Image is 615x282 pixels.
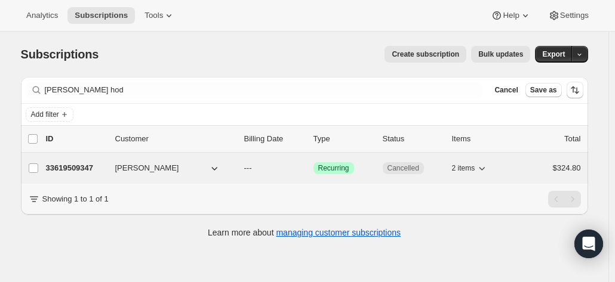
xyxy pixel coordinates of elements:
[45,82,483,98] input: Filter subscribers
[553,163,581,172] span: $324.80
[26,107,73,122] button: Add filter
[75,11,128,20] span: Subscriptions
[46,133,106,145] p: ID
[19,7,65,24] button: Analytics
[478,49,523,59] span: Bulk updates
[144,11,163,20] span: Tools
[388,163,419,173] span: Cancelled
[67,7,135,24] button: Subscriptions
[525,83,562,97] button: Save as
[115,162,179,174] span: [PERSON_NAME]
[21,48,99,61] span: Subscriptions
[484,7,538,24] button: Help
[208,227,401,238] p: Learn more about
[503,11,519,20] span: Help
[313,133,373,145] div: Type
[471,46,530,63] button: Bulk updates
[560,11,589,20] span: Settings
[318,163,349,173] span: Recurring
[452,133,512,145] div: Items
[564,133,580,145] p: Total
[46,162,106,174] p: 33619509347
[574,230,603,258] div: Open Intercom Messenger
[137,7,182,24] button: Tools
[530,85,557,95] span: Save as
[490,83,522,97] button: Cancel
[276,228,401,237] a: managing customer subscriptions
[46,160,581,176] div: 33619509347[PERSON_NAME]---SuccessRecurringCancelled2 items$324.80
[548,191,581,207] nav: Pagination
[244,133,304,145] p: Billing Date
[115,133,235,145] p: Customer
[108,159,227,178] button: [PERSON_NAME]
[452,163,475,173] span: 2 items
[385,46,466,63] button: Create subscription
[452,160,488,176] button: 2 items
[535,46,572,63] button: Export
[392,49,459,59] span: Create subscription
[42,193,109,205] p: Showing 1 to 1 of 1
[31,110,59,119] span: Add filter
[26,11,58,20] span: Analytics
[244,163,252,172] span: ---
[542,49,565,59] span: Export
[494,85,518,95] span: Cancel
[46,133,581,145] div: IDCustomerBilling DateTypeStatusItemsTotal
[567,82,583,98] button: Sort the results
[541,7,596,24] button: Settings
[383,133,442,145] p: Status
